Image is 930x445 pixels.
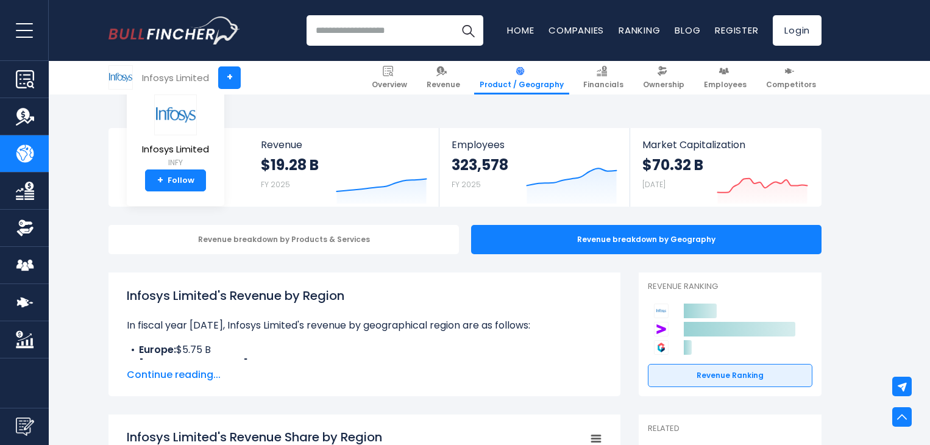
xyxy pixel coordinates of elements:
[108,225,459,254] div: Revenue breakdown by Products & Services
[583,80,623,90] span: Financials
[127,343,602,357] li: $5.75 B
[453,15,483,46] button: Search
[142,71,209,85] div: Infosys Limited
[427,80,460,90] span: Revenue
[648,424,812,434] p: Related
[127,357,602,372] li: $593.00 M
[648,282,812,292] p: Revenue Ranking
[648,364,812,387] a: Revenue Ranking
[480,80,564,90] span: Product / Geography
[157,175,163,186] strong: +
[108,16,240,44] a: Go to homepage
[548,24,604,37] a: Companies
[108,16,240,44] img: Bullfincher logo
[773,15,822,46] a: Login
[141,94,210,170] a: Infosys Limited INFY
[452,179,481,190] small: FY 2025
[654,340,669,355] img: Genpact Limited competitors logo
[452,139,617,151] span: Employees
[127,318,602,333] p: In fiscal year [DATE], Infosys Limited's revenue by geographical region are as follows:
[142,144,209,155] span: Infosys Limited
[109,66,132,89] img: INFY logo
[642,155,703,174] strong: $70.32 B
[139,357,250,371] b: [GEOGRAPHIC_DATA]:
[642,179,666,190] small: [DATE]
[261,155,319,174] strong: $19.28 B
[704,80,747,90] span: Employees
[439,128,629,207] a: Employees 323,578 FY 2025
[127,287,602,305] h1: Infosys Limited's Revenue by Region
[761,61,822,94] a: Competitors
[154,94,197,135] img: INFY logo
[642,139,808,151] span: Market Capitalization
[139,343,176,357] b: Europe:
[474,61,569,94] a: Product / Geography
[643,80,684,90] span: Ownership
[452,155,508,174] strong: 323,578
[507,24,534,37] a: Home
[471,225,822,254] div: Revenue breakdown by Geography
[630,128,820,207] a: Market Capitalization $70.32 B [DATE]
[654,304,669,318] img: Infosys Limited competitors logo
[637,61,690,94] a: Ownership
[372,80,407,90] span: Overview
[16,219,34,237] img: Ownership
[654,322,669,336] img: Accenture plc competitors logo
[715,24,758,37] a: Register
[421,61,466,94] a: Revenue
[675,24,700,37] a: Blog
[127,368,602,382] span: Continue reading...
[619,24,660,37] a: Ranking
[218,66,241,89] a: +
[698,61,752,94] a: Employees
[261,179,290,190] small: FY 2025
[766,80,816,90] span: Competitors
[578,61,629,94] a: Financials
[145,169,206,191] a: +Follow
[261,139,427,151] span: Revenue
[366,61,413,94] a: Overview
[142,157,209,168] small: INFY
[249,128,439,207] a: Revenue $19.28 B FY 2025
